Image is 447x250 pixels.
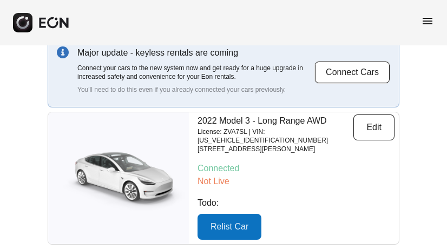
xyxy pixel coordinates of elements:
p: Major update - keyless rentals are coming [77,46,314,59]
p: Not Live [198,175,395,188]
span: menu [421,15,434,28]
img: car [48,143,189,213]
p: License: ZVA7SL | VIN: [US_VEHICLE_IDENTIFICATION_NUMBER] [198,127,353,145]
p: 2022 Model 3 - Long Range AWD [198,114,353,127]
img: info [57,46,69,58]
p: Connected [198,162,395,175]
button: Edit [353,114,395,140]
p: Connect your cars to the new system now and get ready for a huge upgrade in increased safety and ... [77,64,314,81]
p: Todo: [198,197,395,210]
button: Relist Car [198,214,261,240]
p: You'll need to do this even if you already connected your cars previously. [77,85,314,94]
button: Connect Cars [314,61,390,84]
p: [STREET_ADDRESS][PERSON_NAME] [198,145,353,153]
